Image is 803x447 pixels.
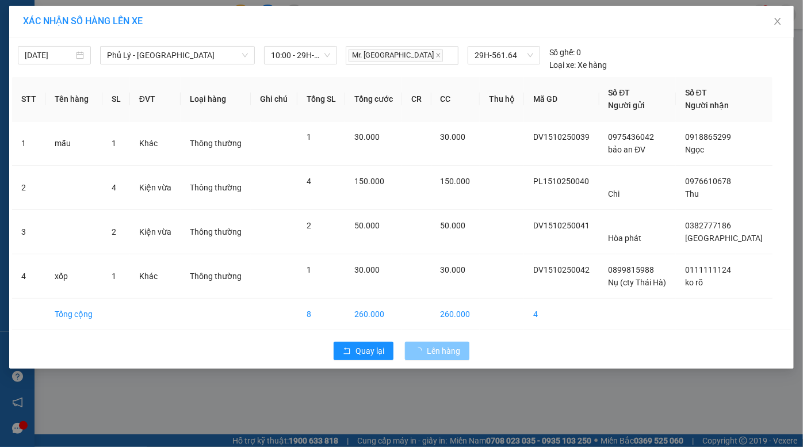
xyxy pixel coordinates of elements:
[414,347,427,355] span: loading
[609,278,667,287] span: Nụ (cty Thái Hà)
[130,121,181,166] td: Khác
[45,121,102,166] td: mẫu
[307,177,311,186] span: 4
[297,77,345,121] th: Tổng SL
[685,265,731,274] span: 0111111124
[685,221,731,230] span: 0382777186
[685,189,699,198] span: Thu
[242,52,248,59] span: down
[297,299,345,330] td: 8
[354,265,380,274] span: 30.000
[181,254,251,299] td: Thông thường
[549,46,575,59] span: Số ghế:
[12,166,45,210] td: 2
[354,177,384,186] span: 150.000
[441,265,466,274] span: 30.000
[609,101,645,110] span: Người gửi
[431,299,480,330] td: 260.000
[441,132,466,142] span: 30.000
[112,272,116,281] span: 1
[435,52,441,58] span: close
[349,49,443,62] span: Mr. [GEOGRAPHIC_DATA]
[130,77,181,121] th: ĐVT
[334,342,393,360] button: rollbackQuay lại
[307,221,311,230] span: 2
[402,77,431,121] th: CR
[685,101,729,110] span: Người nhận
[345,299,402,330] td: 260.000
[685,278,703,287] span: ko rõ
[773,17,782,26] span: close
[130,210,181,254] td: Kiện vừa
[405,342,469,360] button: Lên hàng
[45,254,102,299] td: xốp
[355,345,384,357] span: Quay lại
[475,47,533,64] span: 29H-561.64
[480,77,524,121] th: Thu hộ
[130,166,181,210] td: Kiện vừa
[112,227,116,236] span: 2
[181,210,251,254] td: Thông thường
[685,88,707,97] span: Số ĐT
[354,221,380,230] span: 50.000
[23,16,143,26] span: XÁC NHẬN SỐ HÀNG LÊN XE
[441,177,471,186] span: 150.000
[609,145,646,154] span: bảo an ĐV
[345,77,402,121] th: Tổng cước
[549,59,607,71] div: Xe hàng
[307,132,311,142] span: 1
[12,77,45,121] th: STT
[45,77,102,121] th: Tên hàng
[112,139,116,148] span: 1
[12,210,45,254] td: 3
[112,183,116,192] span: 4
[251,77,297,121] th: Ghi chú
[609,189,620,198] span: Chi
[181,166,251,210] td: Thông thường
[25,49,74,62] input: 15/10/2025
[524,299,599,330] td: 4
[130,254,181,299] td: Khác
[431,77,480,121] th: CC
[609,265,655,274] span: 0899815988
[685,177,731,186] span: 0976610678
[307,265,311,274] span: 1
[343,347,351,356] span: rollback
[609,88,630,97] span: Số ĐT
[107,47,248,64] span: Phủ Lý - Hà Nội
[181,77,251,121] th: Loại hàng
[609,132,655,142] span: 0975436042
[685,132,731,142] span: 0918865299
[685,234,763,243] span: [GEOGRAPHIC_DATA]
[549,46,582,59] div: 0
[12,254,45,299] td: 4
[427,345,460,357] span: Lên hàng
[533,221,590,230] span: DV1510250041
[609,234,642,243] span: Hòa phát
[549,59,576,71] span: Loại xe:
[271,47,330,64] span: 10:00 - 29H-561.64
[685,145,704,154] span: Ngọc
[533,132,590,142] span: DV1510250039
[762,6,794,38] button: Close
[102,77,130,121] th: SL
[533,265,590,274] span: DV1510250042
[441,221,466,230] span: 50.000
[12,121,45,166] td: 1
[354,132,380,142] span: 30.000
[181,121,251,166] td: Thông thường
[533,177,589,186] span: PL1510250040
[45,299,102,330] td: Tổng cộng
[524,77,599,121] th: Mã GD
